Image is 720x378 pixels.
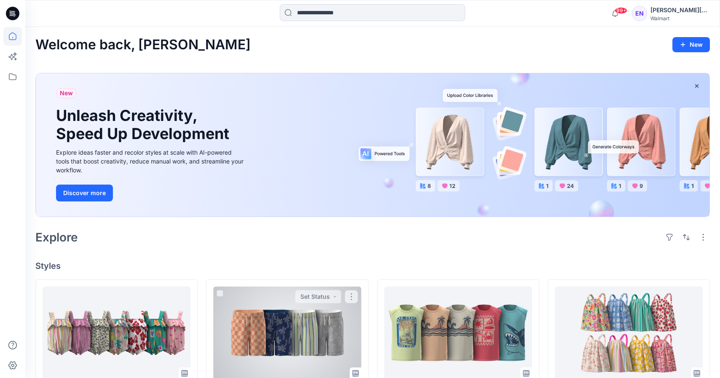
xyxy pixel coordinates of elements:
div: EN [632,6,647,21]
button: New [672,37,710,52]
h2: Welcome back, [PERSON_NAME] [35,37,251,53]
div: [PERSON_NAME][DATE] [650,5,709,15]
span: 99+ [615,7,627,14]
h2: Explore [35,231,78,244]
span: New [60,88,73,98]
a: Discover more [56,185,246,201]
h4: Styles [35,261,710,271]
div: Walmart [650,15,709,21]
h1: Unleash Creativity, Speed Up Development [56,107,233,143]
div: Explore ideas faster and recolor styles at scale with AI-powered tools that boost creativity, red... [56,148,246,174]
button: Discover more [56,185,113,201]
